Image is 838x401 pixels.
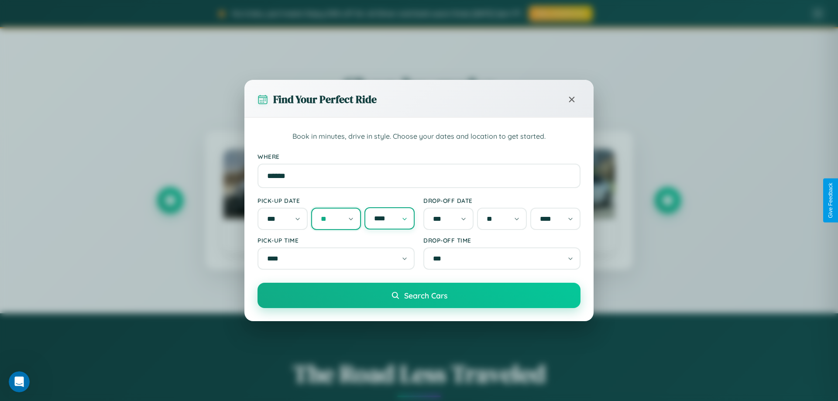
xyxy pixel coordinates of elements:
label: Pick-up Date [258,197,415,204]
span: Search Cars [404,291,447,300]
label: Pick-up Time [258,236,415,244]
p: Book in minutes, drive in style. Choose your dates and location to get started. [258,131,580,142]
label: Where [258,153,580,160]
label: Drop-off Time [423,236,580,244]
label: Drop-off Date [423,197,580,204]
h3: Find Your Perfect Ride [273,92,377,106]
button: Search Cars [258,283,580,308]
